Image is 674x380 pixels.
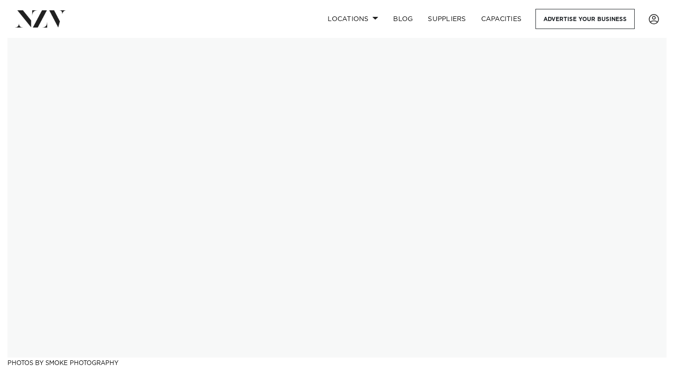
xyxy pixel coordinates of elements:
a: SUPPLIERS [420,9,473,29]
img: nzv-logo.png [15,10,66,27]
a: Capacities [474,9,529,29]
a: Advertise your business [535,9,635,29]
a: BLOG [386,9,420,29]
a: Photos by Smoke Photography [7,360,118,366]
a: Locations [320,9,386,29]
